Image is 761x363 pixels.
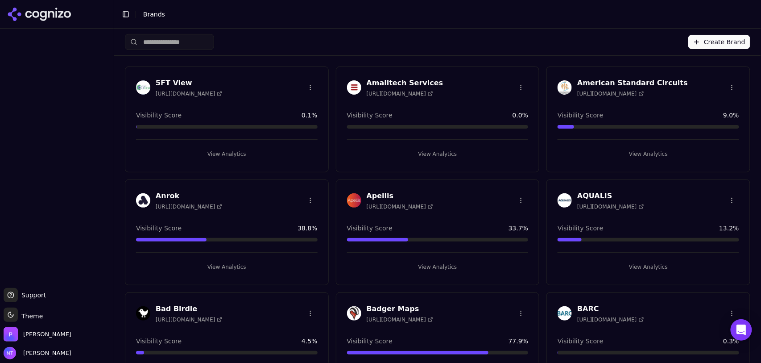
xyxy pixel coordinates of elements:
span: Visibility Score [558,337,603,346]
img: Amalitech Services [347,80,361,95]
span: 0.3 % [723,337,739,346]
img: Anrok [136,193,150,208]
span: [URL][DOMAIN_NAME] [577,90,644,97]
span: Visibility Score [347,224,393,233]
button: View Analytics [347,260,529,274]
h3: Apellis [367,191,433,201]
h3: Badger Maps [367,304,433,314]
span: 33.7 % [509,224,528,233]
img: Badger Maps [347,306,361,321]
button: Open user button [4,347,71,359]
h3: Bad Birdie [156,304,222,314]
h3: BARC [577,304,644,314]
img: Nate Tower [4,347,16,359]
span: Visibility Score [347,337,393,346]
span: Theme [18,313,43,320]
span: Visibility Score [136,224,182,233]
img: Bad Birdie [136,306,150,321]
span: 0.0 % [513,111,529,120]
div: Open Intercom Messenger [731,319,752,341]
span: [URL][DOMAIN_NAME] [156,203,222,210]
span: [PERSON_NAME] [20,349,71,357]
h3: AQUALIS [577,191,644,201]
span: [URL][DOMAIN_NAME] [577,316,644,323]
nav: breadcrumb [143,10,736,19]
img: Apellis [347,193,361,208]
span: Visibility Score [558,111,603,120]
button: View Analytics [136,260,318,274]
button: View Analytics [558,147,739,161]
img: AQUALIS [558,193,572,208]
img: Perrill [4,327,18,342]
span: Support [18,291,46,300]
span: [URL][DOMAIN_NAME] [367,90,433,97]
span: [URL][DOMAIN_NAME] [367,316,433,323]
span: 0.1 % [302,111,318,120]
h3: Amalitech Services [367,78,443,88]
span: 13.2 % [720,224,739,233]
span: Brands [143,11,165,18]
span: [URL][DOMAIN_NAME] [367,203,433,210]
span: Perrill [23,330,71,338]
button: View Analytics [558,260,739,274]
span: Visibility Score [347,111,393,120]
span: 9.0 % [723,111,739,120]
button: View Analytics [136,147,318,161]
span: 38.8 % [298,224,317,233]
span: Visibility Score [136,111,182,120]
span: Visibility Score [136,337,182,346]
img: BARC [558,306,572,321]
span: [URL][DOMAIN_NAME] [577,203,644,210]
span: 4.5 % [302,337,318,346]
span: Visibility Score [558,224,603,233]
button: Create Brand [688,35,750,49]
h3: American Standard Circuits [577,78,688,88]
img: American Standard Circuits [558,80,572,95]
h3: 5FT View [156,78,222,88]
h3: Anrok [156,191,222,201]
span: [URL][DOMAIN_NAME] [156,316,222,323]
button: View Analytics [347,147,529,161]
button: Open organization switcher [4,327,71,342]
img: 5FT View [136,80,150,95]
span: 77.9 % [509,337,528,346]
span: [URL][DOMAIN_NAME] [156,90,222,97]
